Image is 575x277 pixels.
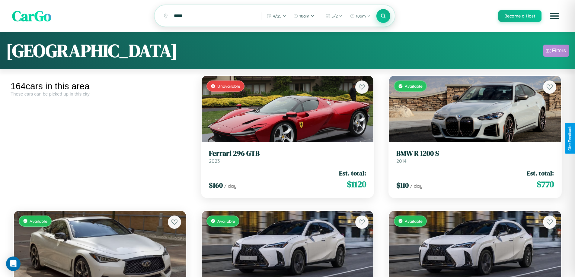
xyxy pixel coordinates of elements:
[347,178,366,190] span: $ 1120
[552,48,566,54] div: Filters
[273,14,281,18] span: 4 / 25
[410,183,423,189] span: / day
[11,81,189,91] div: 164 cars in this area
[396,149,554,158] h3: BMW R 1200 S
[405,83,423,89] span: Available
[537,178,554,190] span: $ 770
[11,91,189,96] div: These cars can be picked up in this city.
[396,180,409,190] span: $ 110
[356,14,366,18] span: 10am
[299,14,309,18] span: 10am
[290,11,317,21] button: 10am
[527,169,554,178] span: Est. total:
[396,149,554,164] a: BMW R 1200 S2014
[12,6,51,26] span: CarGo
[30,219,47,224] span: Available
[498,10,541,22] button: Become a Host
[546,8,563,24] button: Open menu
[224,183,237,189] span: / day
[331,14,338,18] span: 5 / 2
[217,219,235,224] span: Available
[6,257,21,271] div: Open Intercom Messenger
[264,11,289,21] button: 4/25
[217,83,240,89] span: Unavailable
[6,38,177,63] h1: [GEOGRAPHIC_DATA]
[209,149,366,158] h3: Ferrari 296 GTB
[339,169,366,178] span: Est. total:
[209,158,220,164] span: 2023
[209,180,223,190] span: $ 160
[396,158,407,164] span: 2014
[568,126,572,151] div: Give Feedback
[543,45,569,57] button: Filters
[405,219,423,224] span: Available
[347,11,374,21] button: 10am
[209,149,366,164] a: Ferrari 296 GTB2023
[322,11,346,21] button: 5/2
